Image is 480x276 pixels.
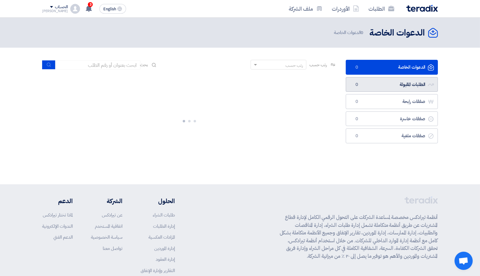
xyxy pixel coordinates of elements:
div: الحساب [55,5,68,10]
span: 0 [353,116,361,122]
h2: الدعوات الخاصة [370,27,425,39]
a: الطلبات [364,2,399,16]
span: الدعوات الخاصة [334,29,365,36]
a: الندوات الإلكترونية [42,223,73,230]
a: التقارير وإدارة الإنفاق [141,267,175,274]
a: الأوردرات [327,2,364,16]
span: English [103,7,116,11]
a: عن تيرادكس [102,212,122,218]
li: الحلول [141,196,175,206]
div: دردشة مفتوحة [455,252,473,270]
span: 0 [353,133,361,139]
a: الدعم الفني [54,234,73,240]
a: المزادات العكسية [148,234,175,240]
p: أنظمة تيرادكس مخصصة لمساعدة الشركات على التحول الرقمي الكامل لإدارة قطاع المشتريات عن طريق أنظمة ... [280,213,438,260]
li: الدعم [42,196,73,206]
span: 0 [353,64,361,70]
a: لماذا تختار تيرادكس [43,212,73,218]
div: رتب حسب [285,62,303,69]
a: إدارة العقود [156,256,175,263]
input: ابحث بعنوان أو رقم الطلب [55,60,140,70]
a: صفقات رابحة0 [346,94,438,109]
li: الشركة [91,196,122,206]
span: 3 [88,2,93,7]
img: Teradix logo [406,5,438,12]
a: إدارة الطلبات [153,223,175,230]
span: 0 [353,82,361,88]
a: صفقات خاسرة0 [346,111,438,126]
button: English [99,4,126,14]
div: [PERSON_NAME] [42,9,68,13]
span: 0 [353,99,361,105]
a: طلبات الشراء [153,212,175,218]
span: بحث [140,62,148,68]
a: تواصل معنا [103,245,122,252]
img: profile_test.png [70,4,80,14]
span: 0 [361,29,364,36]
a: الدعوات الخاصة0 [346,60,438,75]
span: رتب حسب [309,62,327,68]
a: صفقات ملغية0 [346,128,438,143]
a: إدارة الموردين [154,245,175,252]
a: اتفاقية المستخدم [95,223,122,230]
a: ملف الشركة [284,2,327,16]
a: الطلبات المقبولة0 [346,77,438,92]
a: سياسة الخصوصية [91,234,122,240]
